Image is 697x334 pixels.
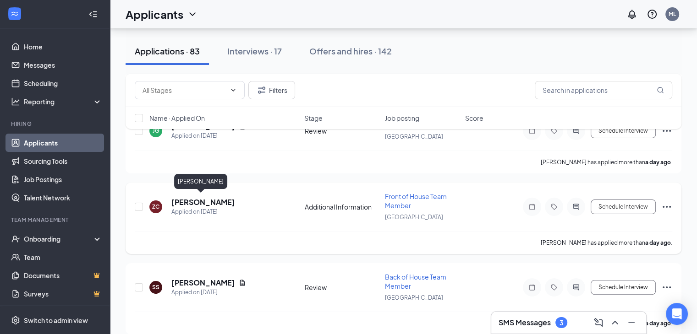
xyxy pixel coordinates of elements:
div: SS [152,283,159,291]
b: a day ago [645,320,671,327]
span: Stage [304,113,323,123]
a: Applicants [24,134,102,152]
svg: ActiveChat [571,203,582,210]
div: Reporting [24,97,103,106]
a: SurveysCrown [24,285,102,303]
h5: [PERSON_NAME] [171,197,235,207]
button: Minimize [624,315,639,330]
svg: ChevronUp [609,317,620,328]
p: [PERSON_NAME] has applied more than . [541,158,672,166]
a: Job Postings [24,170,102,189]
button: ComposeMessage [591,315,606,330]
h1: Applicants [126,6,183,22]
div: Review [305,283,379,292]
svg: ActiveChat [571,284,582,291]
div: Interviews · 17 [227,45,282,57]
button: ChevronUp [608,315,622,330]
span: Name · Applied On [149,113,205,123]
p: [PERSON_NAME] has applied more than . [541,239,672,247]
svg: Tag [549,203,560,210]
span: Job posting [385,113,419,123]
button: Filter Filters [248,81,295,99]
svg: Tag [549,284,560,291]
b: a day ago [645,159,671,166]
a: Scheduling [24,74,102,92]
div: [PERSON_NAME] [174,174,227,189]
svg: ChevronDown [230,86,237,94]
div: 3 [560,319,563,327]
div: Switch to admin view [24,316,88,325]
a: Team [24,248,102,266]
div: Additional Information [305,202,379,211]
button: Schedule Interview [591,199,656,214]
div: Onboarding [24,234,94,243]
svg: Ellipses [661,282,672,293]
input: Search in applications [535,81,672,99]
span: Score [465,113,483,123]
svg: Filter [256,85,267,96]
a: Messages [24,56,102,74]
svg: WorkstreamLogo [10,9,19,18]
div: Applied on [DATE] [171,207,235,216]
div: Applications · 83 [135,45,200,57]
div: Hiring [11,120,100,128]
svg: Collapse [88,10,98,19]
a: DocumentsCrown [24,266,102,285]
svg: ChevronDown [187,9,198,20]
div: Open Intercom Messenger [666,303,688,325]
svg: Document [239,279,246,286]
span: Back of House Team Member [385,273,446,290]
svg: Settings [11,316,20,325]
input: All Stages [143,85,226,95]
a: Sourcing Tools [24,152,102,170]
svg: UserCheck [11,234,20,243]
button: Schedule Interview [591,280,656,295]
div: Offers and hires · 142 [309,45,392,57]
a: Home [24,38,102,56]
h3: SMS Messages [499,318,551,328]
div: ML [669,10,676,18]
svg: Note [527,284,538,291]
span: Front of House Team Member [385,192,447,210]
svg: Ellipses [661,201,672,212]
svg: ComposeMessage [593,317,604,328]
svg: Notifications [626,9,637,20]
svg: Analysis [11,97,20,106]
div: Team Management [11,216,100,224]
svg: MagnifyingGlass [657,86,664,94]
svg: QuestionInfo [647,9,658,20]
b: a day ago [645,239,671,246]
span: [GEOGRAPHIC_DATA] [385,133,443,140]
svg: Minimize [626,317,637,328]
div: Applied on [DATE] [171,288,246,297]
div: ZC [152,203,159,210]
svg: Note [527,203,538,210]
span: [GEOGRAPHIC_DATA] [385,214,443,221]
h5: [PERSON_NAME] [171,278,235,288]
a: Talent Network [24,189,102,207]
span: [GEOGRAPHIC_DATA] [385,294,443,301]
